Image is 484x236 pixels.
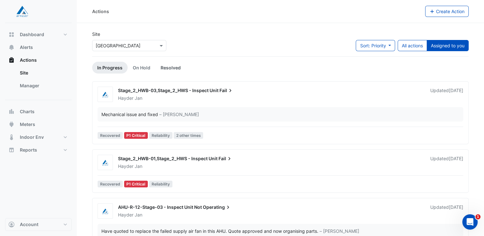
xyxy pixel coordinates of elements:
span: Account [20,221,38,228]
span: Operating [203,204,231,210]
img: Company Logo [8,5,36,18]
div: Actions [5,67,72,95]
span: Thu 14-Aug-2025 13:38 AEST [449,88,463,93]
button: Account [5,218,72,231]
button: Reports [5,144,72,156]
span: Jan [135,95,142,101]
button: Indoor Env [5,131,72,144]
span: – [PERSON_NAME] [320,228,359,234]
a: Site [15,67,72,79]
button: Dashboard [5,28,72,41]
div: Mechanical issue and fixed [101,111,158,118]
span: Jan [135,212,142,218]
button: Meters [5,118,72,131]
button: Assigned to you [427,40,469,51]
app-icon: Actions [8,57,15,63]
iframe: Intercom live chat [462,214,478,230]
span: Reliability [149,181,172,187]
button: Alerts [5,41,72,54]
a: Resolved [155,62,186,74]
a: In Progress [92,62,128,74]
app-icon: Charts [8,108,15,115]
span: Fail [218,155,233,162]
span: Alerts [20,44,33,51]
img: Airmaster Australia [98,91,113,98]
a: On Hold [128,62,155,74]
img: Airmaster Australia [98,208,113,215]
span: Reports [20,147,37,153]
div: P1 Critical [124,181,148,187]
label: Site [92,31,100,37]
span: Charts [20,108,35,115]
span: Hayder [118,95,133,101]
img: Airmaster Australia [98,160,113,166]
div: P1 Critical [124,132,148,139]
span: Stage_2_HWB-01,Stage_2_HWS - Inspect Unit [118,156,218,161]
span: Hayder [118,163,133,169]
span: Sort: Priority [360,43,386,48]
app-icon: Meters [8,121,15,128]
app-icon: Indoor Env [8,134,15,140]
span: Actions [20,57,37,63]
span: Stage_2_HWB-03,Stage_2_HWS - Inspect Unit [118,88,218,93]
div: Updated [430,204,463,218]
span: Dashboard [20,31,44,38]
span: Create Action [436,9,464,14]
div: Updated [430,87,463,101]
div: Have quoted to replace the failed supply air fan in this AHU. Quote approved and now organising p... [101,228,318,234]
span: – [PERSON_NAME] [159,111,199,118]
span: Jan [135,163,142,169]
button: All actions [398,40,427,51]
span: Wed 06-Aug-2025 10:01 AEST [449,204,463,210]
button: Sort: Priority [356,40,395,51]
span: AHU-R-12-Stage-03 - Inspect Unit Not [118,204,202,210]
span: Recovered [98,132,123,139]
a: Manager [15,79,72,92]
button: Actions [5,54,72,67]
span: 1 [475,214,480,219]
span: Hayder [118,212,133,217]
span: Fail [219,87,234,94]
span: Reliability [149,132,172,139]
span: Indoor Env [20,134,44,140]
app-icon: Alerts [8,44,15,51]
span: Thu 14-Aug-2025 10:05 AEST [449,156,463,161]
span: 2 other times [174,132,203,139]
app-icon: Reports [8,147,15,153]
div: Updated [430,155,463,169]
button: Create Action [425,6,469,17]
div: Actions [92,8,109,15]
app-icon: Dashboard [8,31,15,38]
button: Charts [5,105,72,118]
span: Meters [20,121,35,128]
span: Recovered [98,181,123,187]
